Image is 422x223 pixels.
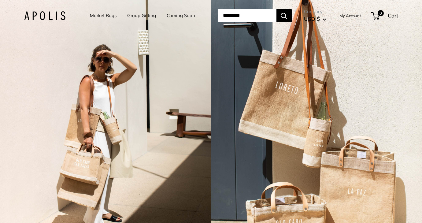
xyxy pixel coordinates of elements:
[304,14,326,24] button: USD $
[276,9,292,22] button: Search
[377,10,383,16] span: 0
[372,11,398,20] a: 0 Cart
[304,16,320,22] span: USD $
[304,7,326,16] span: Currency
[388,12,398,19] span: Cart
[339,12,361,19] a: My Account
[167,11,195,20] a: Coming Soon
[24,11,65,20] img: Apolis
[127,11,156,20] a: Group Gifting
[218,9,276,22] input: Search...
[90,11,117,20] a: Market Bags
